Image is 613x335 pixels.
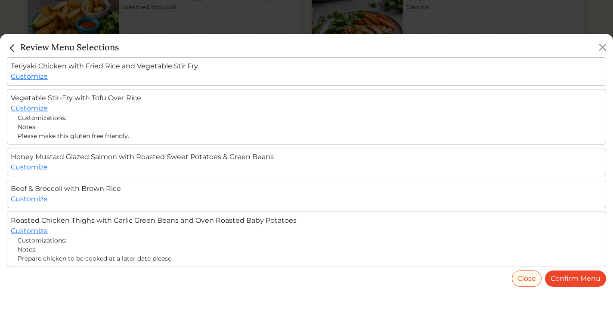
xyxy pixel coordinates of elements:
h5: Review Menu Selections [7,41,119,54]
button: Close [596,40,610,54]
div: Roasted Chicken Thighs with Garlic Green Beans and Oven Roasted Baby Potatoes [7,212,606,267]
a: Customize [11,227,48,235]
div: Honey Mustard Glazed Salmon with Roasted Sweet Potatoes & Green Beans [7,148,606,176]
div: Beef & Broccoli with Brown Rice [7,180,606,208]
a: Close [7,42,20,52]
a: Confirm Menu [545,270,606,287]
a: Customize [11,72,48,80]
img: back_caret-0738dc900bf9763b5e5a40894073b948e17d9601fd527fca9689b06ce300169f.svg [7,43,18,54]
div: Teriyaki Chicken with Fried Rice and Vegetable Stir Fry [7,57,606,86]
a: Customize [11,104,48,112]
div: Customizations: Notes: [18,114,595,141]
div: Customizations: Notes: [18,236,595,263]
a: Customize [11,163,48,171]
div: Please make this gluten free friendly. [18,132,595,141]
div: Vegetable Stir-Fry with Tofu Over Rice [7,89,606,144]
div: Prepare chicken to be cooked at a later date please. [18,254,595,263]
button: Close [512,270,542,287]
a: Customize [11,195,48,203]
